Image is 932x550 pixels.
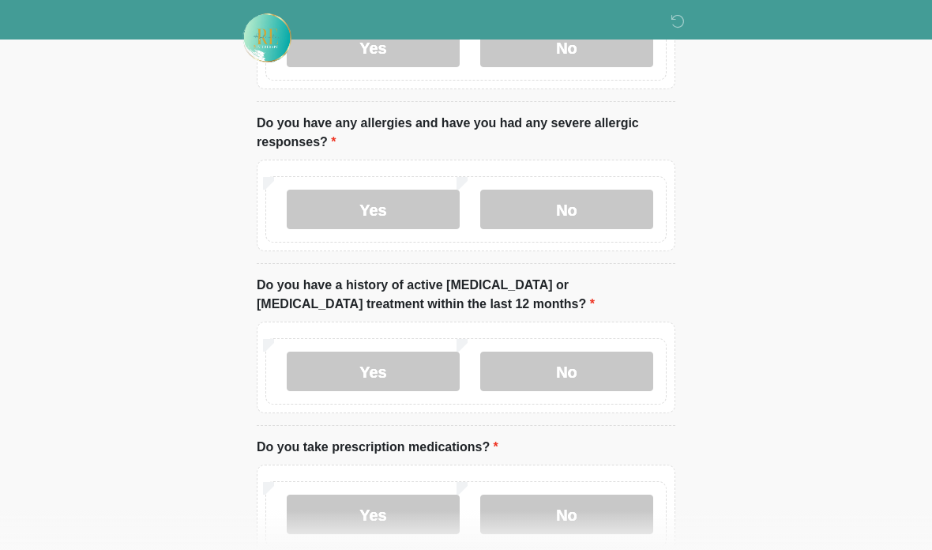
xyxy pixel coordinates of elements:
[287,495,460,534] label: Yes
[480,495,653,534] label: No
[241,12,293,64] img: Rehydrate Aesthetics & Wellness Logo
[480,352,653,391] label: No
[287,190,460,229] label: Yes
[257,114,675,152] label: Do you have any allergies and have you had any severe allergic responses?
[480,190,653,229] label: No
[287,352,460,391] label: Yes
[257,438,498,457] label: Do you take prescription medications?
[257,276,675,314] label: Do you have a history of active [MEDICAL_DATA] or [MEDICAL_DATA] treatment within the last 12 mon...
